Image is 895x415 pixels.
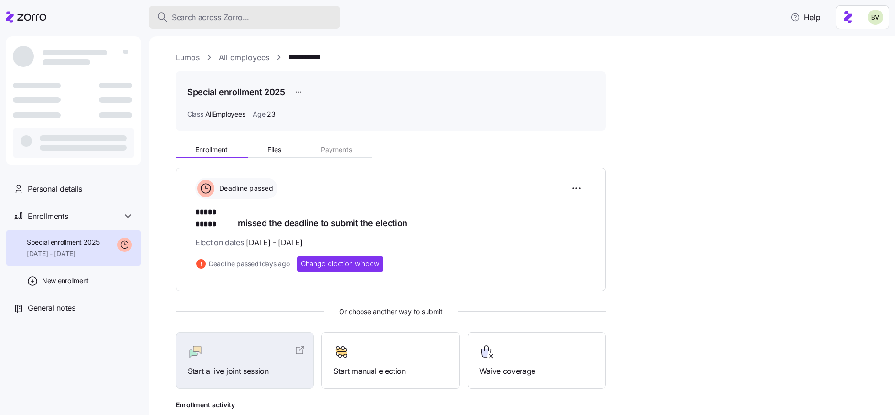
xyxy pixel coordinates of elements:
span: AllEmployees [205,109,245,119]
span: Age [253,109,265,119]
span: 23 [267,109,275,119]
span: Or choose another way to submit [176,306,606,317]
h1: Special enrollment 2025 [187,86,285,98]
button: Search across Zorro... [149,6,340,29]
span: Start manual election [333,365,447,377]
span: Election dates [195,237,302,249]
span: Deadline passed 1 days ago [209,259,289,269]
h1: missed the deadline to submit the election [195,207,586,229]
span: [DATE] - [DATE] [27,249,100,259]
span: Enrollment [195,146,228,153]
span: Search across Zorro... [172,11,249,23]
span: Waive coverage [479,365,594,377]
a: All employees [219,52,269,64]
span: [DATE] - [DATE] [246,237,302,249]
span: Help [790,11,820,23]
span: Enrollments [28,210,68,222]
img: 676487ef2089eb4995defdc85707b4f5 [868,10,883,25]
span: Files [267,146,281,153]
span: General notes [28,302,75,314]
span: Class [187,109,203,119]
span: Start a live joint session [188,365,302,377]
span: Enrollment activity [176,400,606,410]
span: New enrollment [42,276,89,285]
span: Payments [321,146,352,153]
span: Deadline passed [216,184,273,193]
span: Change election window [301,259,379,269]
span: Special enrollment 2025 [27,238,100,247]
a: Lumos [176,52,200,64]
span: Personal details [28,183,82,195]
button: Help [783,8,828,27]
button: Change election window [297,256,383,272]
